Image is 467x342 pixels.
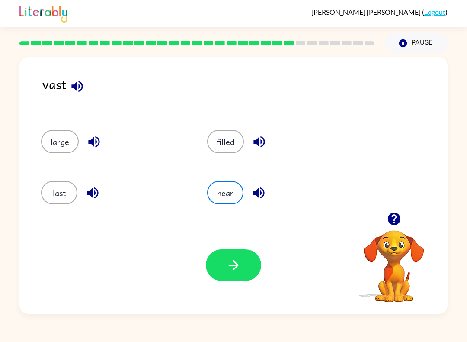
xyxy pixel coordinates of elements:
img: Literably [19,3,67,23]
button: filled [207,130,244,153]
button: Pause [385,33,448,53]
button: last [41,181,77,204]
button: large [41,130,79,153]
span: [PERSON_NAME] [PERSON_NAME] [311,8,422,16]
button: near [207,181,243,204]
div: ( ) [311,8,448,16]
video: Your browser must support playing .mp4 files to use Literably. Please try using another browser. [351,217,437,303]
a: Logout [424,8,445,16]
div: vast [42,74,448,113]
